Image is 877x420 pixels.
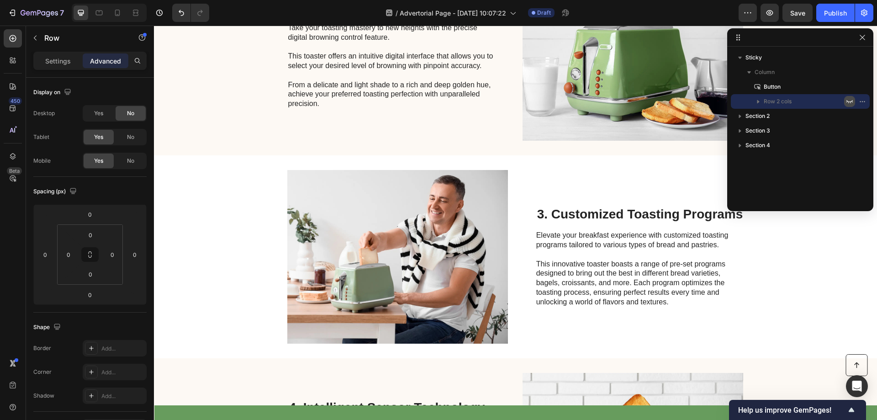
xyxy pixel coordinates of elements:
[172,4,209,22] div: Undo/Redo
[62,248,75,261] input: 0px
[101,345,144,353] div: Add...
[127,157,134,165] span: No
[764,97,792,106] span: Row 2 cols
[738,404,857,415] button: Show survey - Help us improve GemPages!
[134,373,340,391] h2: 4. Intelligent Sensor Technology
[106,248,119,261] input: 0px
[400,8,506,18] span: Advertorial Page - [DATE] 10:07:22
[7,167,22,175] div: Beta
[154,26,877,420] iframe: Design area
[101,392,144,400] div: Add...
[94,157,103,165] span: Yes
[745,53,762,62] span: Sticky
[81,288,99,302] input: 0
[33,133,49,141] div: Tablet
[33,344,51,352] div: Border
[38,248,52,261] input: 0
[9,97,22,105] div: 450
[816,4,855,22] button: Publish
[44,32,122,43] p: Row
[382,234,587,282] p: This innovative toaster boasts a range of pre-set programs designed to bring out the best in diff...
[33,109,55,117] div: Desktop
[128,248,142,261] input: 0
[127,109,134,117] span: No
[4,4,68,22] button: 7
[33,368,52,376] div: Corner
[33,321,63,334] div: Shape
[846,375,868,397] div: Open Intercom Messenger
[738,406,846,415] span: Help us improve GemPages!
[33,157,51,165] div: Mobile
[90,56,121,66] p: Advanced
[94,133,103,141] span: Yes
[382,180,590,197] h2: 3. Customized Toasting Programs
[133,144,354,318] img: gempages_432750572815254551-e482b8d6-7abe-4a97-b54a-79c1ad70bbfa.webp
[94,109,103,117] span: Yes
[782,4,813,22] button: Save
[745,141,770,150] span: Section 4
[33,86,73,99] div: Display on
[33,392,54,400] div: Shadow
[33,186,79,198] div: Spacing (px)
[745,126,770,135] span: Section 3
[382,205,587,224] p: Elevate your breakfast experience with customized toasting programs tailored to various types of ...
[396,8,398,18] span: /
[60,7,64,18] p: 7
[745,112,770,121] span: Section 2
[101,368,144,377] div: Add...
[537,9,551,17] span: Draft
[81,228,100,242] input: 0px
[81,207,99,221] input: 0
[755,68,775,77] span: Column
[45,56,71,66] p: Settings
[81,267,100,281] input: 0px
[127,133,134,141] span: No
[824,8,847,18] div: Publish
[764,82,781,91] span: Button
[790,9,805,17] span: Save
